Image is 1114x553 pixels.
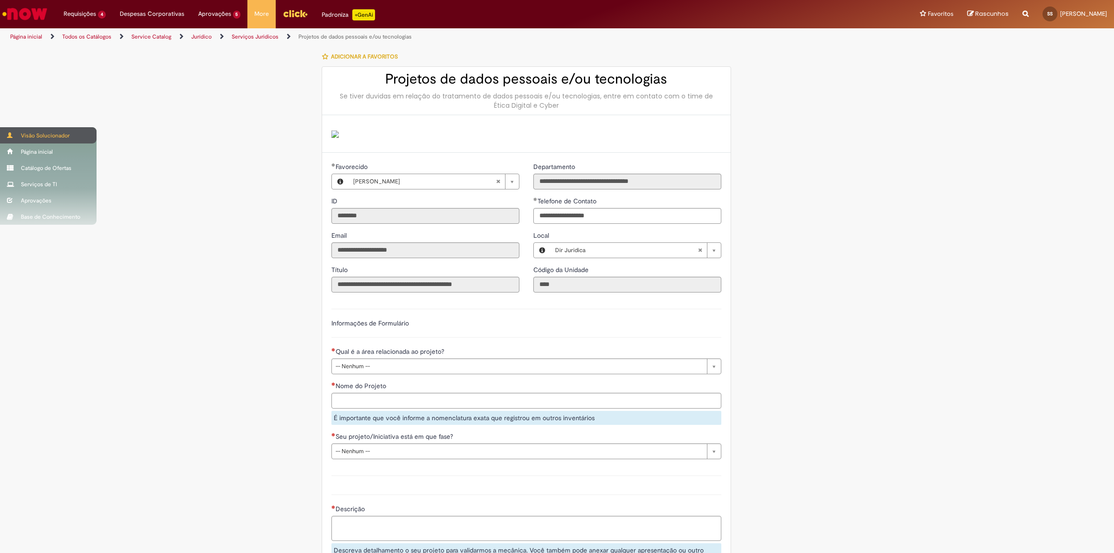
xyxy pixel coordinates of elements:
span: Aprovações [198,9,231,19]
input: Email [331,242,519,258]
span: SS [1047,11,1053,17]
span: Necessários [331,348,336,351]
span: Dir Juridica [555,243,698,258]
abbr: Limpar campo Local [693,243,707,258]
img: click_logo_yellow_360x200.png [283,7,308,20]
a: Jurídico [191,33,212,40]
a: [PERSON_NAME]Limpar campo Favorecido [349,174,519,189]
h2: Projetos de dados pessoais e/ou tecnologias [331,72,721,87]
button: Adicionar a Favoritos [322,47,403,66]
span: Despesas Corporativas [120,9,184,19]
span: Descrição [336,505,367,513]
label: Somente leitura - Título [331,265,350,274]
span: More [254,9,269,19]
textarea: Descrição [331,516,721,541]
label: Somente leitura - Código da Unidade [533,265,590,274]
input: ID [331,208,519,224]
button: Local, Visualizar este registro Dir Juridica [534,243,551,258]
span: Necessários [331,433,336,436]
span: 4 [98,11,106,19]
label: Somente leitura - Email [331,231,349,240]
abbr: Limpar campo Favorecido [491,174,505,189]
span: Necessários [331,505,336,509]
a: Rascunhos [967,10,1009,19]
a: Serviços Juridicos [232,33,278,40]
p: +GenAi [352,9,375,20]
a: Service Catalog [131,33,171,40]
label: Somente leitura - Departamento [533,162,577,171]
span: Obrigatório Preenchido [533,197,538,201]
span: 5 [233,11,241,19]
span: [PERSON_NAME] [353,174,496,189]
span: -- Nenhum -- [336,359,702,374]
span: -- Nenhum -- [336,444,702,459]
img: sys_attachment.do [331,130,339,138]
div: Se tiver duvidas em relação do tratamento de dados pessoais e/ou tecnologias, entre em contato co... [331,91,721,110]
input: Código da Unidade [533,277,721,293]
ul: Trilhas de página [7,28,736,46]
span: Favoritos [928,9,953,19]
input: Nome do Projeto [331,393,721,409]
input: Departamento [533,174,721,189]
button: Favorecido, Visualizar este registro Stephanie De Fatima Zandona Da Silva [332,174,349,189]
span: Somente leitura - Email [331,231,349,240]
span: Adicionar a Favoritos [331,53,398,60]
input: Telefone de Contato [533,208,721,224]
span: Necessários [331,382,336,386]
div: É importante que você informe a nomenclatura exata que registrou em outros inventários [331,411,721,425]
span: Requisições [64,9,96,19]
span: Local [533,231,551,240]
a: Dir JuridicaLimpar campo Local [551,243,721,258]
label: Somente leitura - ID [331,196,339,206]
span: [PERSON_NAME] [1060,10,1107,18]
span: Somente leitura - ID [331,197,339,205]
span: Seu projeto/Iniciativa está em que fase? [336,432,455,441]
label: Informações de Formulário [331,319,409,327]
span: Telefone de Contato [538,197,598,205]
span: Rascunhos [975,9,1009,18]
a: Todos os Catálogos [62,33,111,40]
span: Obrigatório Preenchido [331,163,336,167]
span: Necessários - Favorecido [336,163,369,171]
div: Padroniza [322,9,375,20]
span: Qual é a área relacionada ao projeto? [336,347,446,356]
a: Página inicial [10,33,42,40]
a: Projetos de dados pessoais e/ou tecnologias [298,33,412,40]
img: ServiceNow [1,5,49,23]
span: Nome do Projeto [336,382,388,390]
input: Título [331,277,519,293]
